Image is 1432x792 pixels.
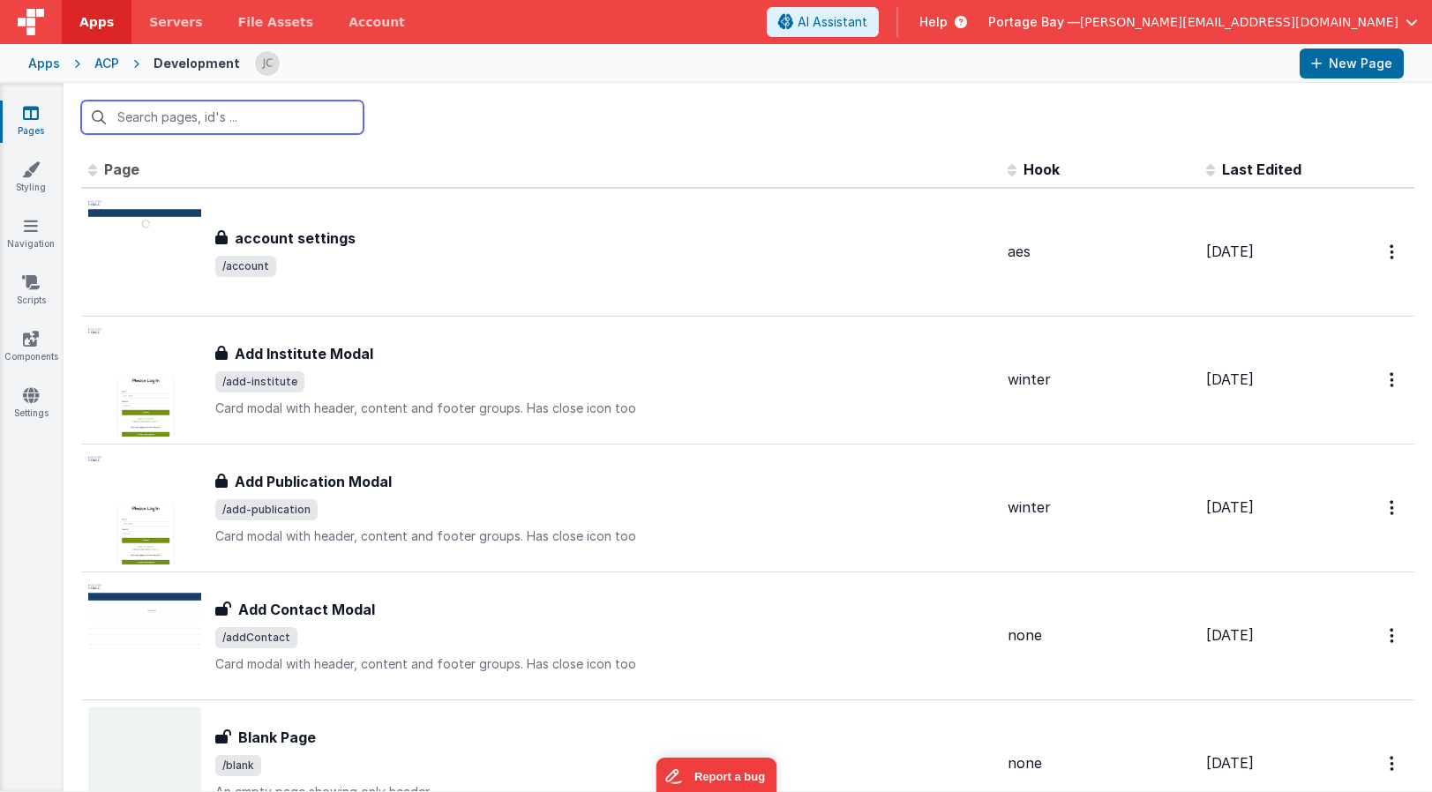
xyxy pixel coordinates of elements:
[235,228,356,249] h3: account settings
[215,627,297,648] span: /addContact
[238,727,316,748] h3: Blank Page
[215,755,261,776] span: /blank
[1379,745,1407,781] button: Options
[235,343,373,364] h3: Add Institute Modal
[1008,497,1192,518] div: winter
[1379,234,1407,270] button: Options
[919,13,948,31] span: Help
[1379,362,1407,398] button: Options
[1023,161,1060,178] span: Hook
[235,471,392,492] h3: Add Publication Modal
[238,13,314,31] span: File Assets
[215,400,993,417] p: Card modal with header, content and footer groups. Has close icon too
[1008,625,1192,646] div: none
[1080,13,1398,31] span: [PERSON_NAME][EMAIL_ADDRESS][DOMAIN_NAME]
[149,13,202,31] span: Servers
[1206,243,1254,260] span: [DATE]
[988,13,1418,31] button: Portage Bay — [PERSON_NAME][EMAIL_ADDRESS][DOMAIN_NAME]
[767,7,879,37] button: AI Assistant
[1008,370,1192,390] div: winter
[798,13,867,31] span: AI Assistant
[238,599,375,620] h3: Add Contact Modal
[1222,161,1301,178] span: Last Edited
[79,13,114,31] span: Apps
[1379,617,1407,654] button: Options
[1008,242,1192,262] div: aes
[104,161,139,178] span: Page
[1206,626,1254,644] span: [DATE]
[81,101,364,134] input: Search pages, id's ...
[154,55,240,72] div: Development
[215,499,318,520] span: /add-publication
[215,527,993,545] p: Card modal with header, content and footer groups. Has close icon too
[215,256,276,277] span: /account
[215,371,304,392] span: /add-institute
[1300,49,1404,78] button: New Page
[1206,498,1254,516] span: [DATE]
[255,51,280,76] img: 5d1ca2343d4fbe88511ed98663e9c5d3
[988,13,1080,31] span: Portage Bay —
[1206,370,1254,388] span: [DATE]
[1008,753,1192,773] div: none
[1379,489,1407,526] button: Options
[28,55,60,72] div: Apps
[215,655,993,673] p: Card modal with header, content and footer groups. Has close icon too
[1206,754,1254,772] span: [DATE]
[94,55,119,72] div: ACP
